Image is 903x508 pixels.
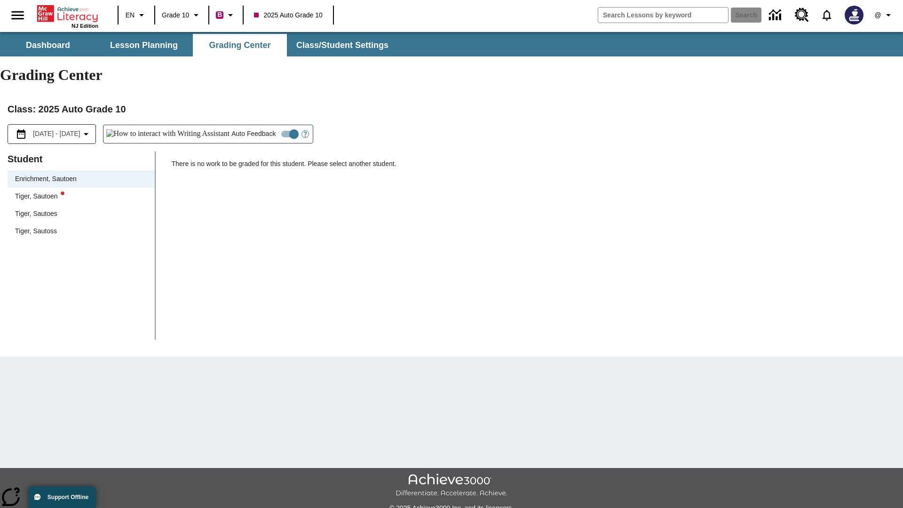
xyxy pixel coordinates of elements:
[598,8,728,23] input: search field
[298,125,313,143] button: Open Help for Writing Assistant
[15,174,77,184] div: Enrichment, Sautoen
[1,34,95,56] button: Dashboard
[37,4,98,23] a: Home
[193,34,287,56] button: Grading Center
[845,6,863,24] img: Avatar
[396,474,507,498] img: Achieve3000 Differentiate Accelerate Achieve
[162,10,189,20] span: Grade 10
[80,128,92,140] svg: Collapse Date Range Filter
[37,3,98,29] div: Home
[48,494,88,500] span: Support Offline
[15,191,64,201] div: Tiger, Sautoen
[254,10,322,20] span: 2025 Auto Grade 10
[209,40,270,51] span: Grading Center
[839,3,869,27] button: Select a new avatar
[212,7,240,24] button: Boost Class color is violet red. Change class color
[121,7,151,24] button: Language: EN, Select a language
[15,226,57,236] div: Tiger, Sautoss
[789,2,815,28] a: Resource Center, Will open in new tab
[296,40,388,51] span: Class/Student Settings
[874,10,881,20] span: @
[97,34,191,56] button: Lesson Planning
[8,222,155,240] div: Tiger, Sautoss
[815,3,839,27] a: Notifications
[289,34,396,56] button: Class/Student Settings
[158,7,206,24] button: Grade: Grade 10, Select a grade
[231,129,276,139] span: Auto Feedback
[8,188,155,205] div: Tiger, Sautoenwriting assistant alert
[26,40,70,51] span: Dashboard
[8,102,895,117] h2: Class : 2025 Auto Grade 10
[172,159,895,176] p: There is no work to be graded for this student. Please select another student.
[869,7,899,24] button: Profile/Settings
[15,209,57,219] div: Tiger, Sautoes
[12,128,92,140] button: Select the date range menu item
[763,2,789,28] a: Data Center
[4,1,32,29] button: Open side menu
[71,23,98,29] span: NJ Edition
[217,9,222,21] span: B
[61,191,64,195] svg: writing assistant alert
[8,151,155,167] p: Student
[110,40,178,51] span: Lesson Planning
[8,205,155,222] div: Tiger, Sautoes
[33,129,80,139] span: [DATE] - [DATE]
[8,170,155,188] div: Enrichment, Sautoen
[126,10,135,20] span: EN
[28,486,96,508] button: Support Offline
[106,129,230,139] img: How to interact with Writing Assistant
